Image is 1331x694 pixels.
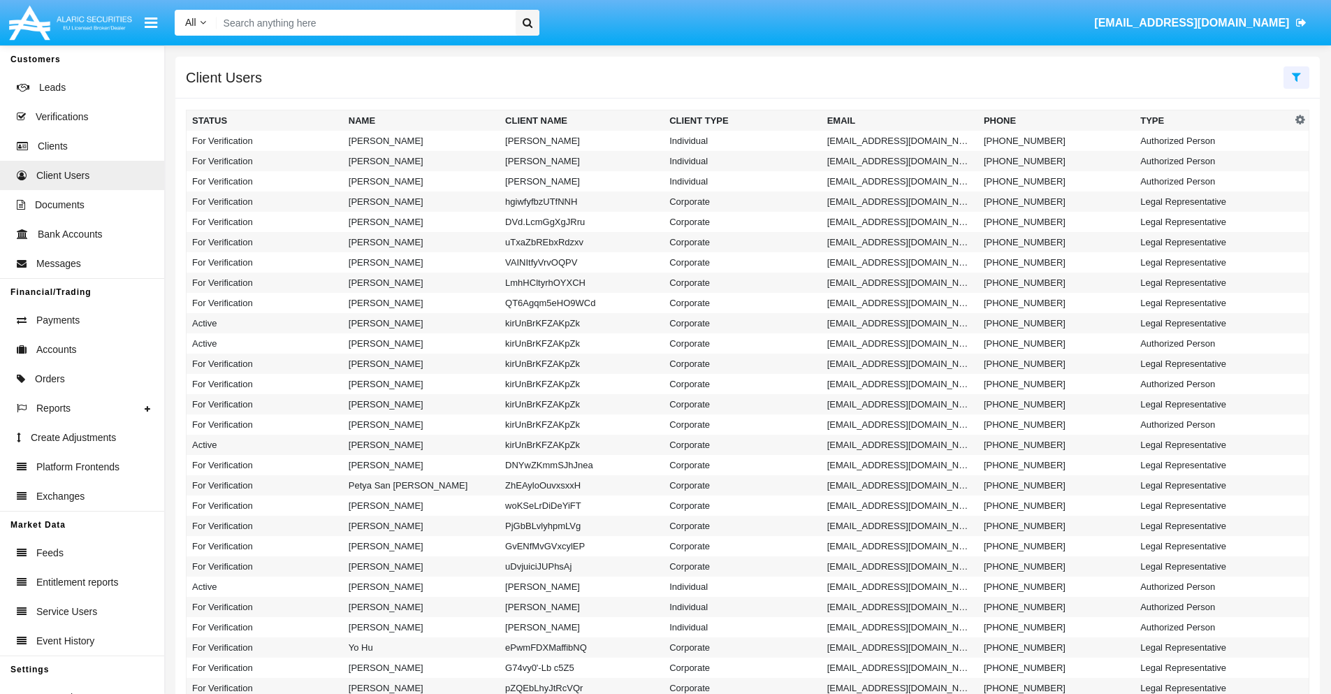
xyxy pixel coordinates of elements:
[500,110,664,131] th: Client Name
[822,577,978,597] td: [EMAIL_ADDRESS][DOMAIN_NAME]
[36,256,81,271] span: Messages
[39,80,66,95] span: Leads
[500,475,664,496] td: ZhEAyloOuvxsxxH
[978,556,1135,577] td: [PHONE_NUMBER]
[1135,414,1291,435] td: Authorized Person
[822,637,978,658] td: [EMAIL_ADDRESS][DOMAIN_NAME]
[500,536,664,556] td: GvENfMvGVxcylEP
[500,658,664,678] td: G74vy0'-Lb c5Z5
[822,333,978,354] td: [EMAIL_ADDRESS][DOMAIN_NAME]
[1135,475,1291,496] td: Legal Representative
[1135,333,1291,354] td: Authorized Person
[664,191,821,212] td: Corporate
[187,212,343,232] td: For Verification
[664,556,821,577] td: Corporate
[1135,394,1291,414] td: Legal Representative
[1135,191,1291,212] td: Legal Representative
[1135,232,1291,252] td: Legal Representative
[500,374,664,394] td: kirUnBrKFZAKpZk
[500,354,664,374] td: kirUnBrKFZAKpZk
[500,273,664,293] td: LmhHCltyrhOYXCH
[822,354,978,374] td: [EMAIL_ADDRESS][DOMAIN_NAME]
[187,556,343,577] td: For Verification
[664,171,821,191] td: Individual
[36,575,119,590] span: Entitlement reports
[1135,273,1291,293] td: Legal Representative
[343,536,500,556] td: [PERSON_NAME]
[187,658,343,678] td: For Verification
[1135,435,1291,455] td: Legal Representative
[35,372,65,386] span: Orders
[343,374,500,394] td: [PERSON_NAME]
[978,151,1135,171] td: [PHONE_NUMBER]
[1135,617,1291,637] td: Authorized Person
[500,151,664,171] td: [PERSON_NAME]
[822,414,978,435] td: [EMAIL_ADDRESS][DOMAIN_NAME]
[1135,313,1291,333] td: Legal Representative
[1135,293,1291,313] td: Legal Representative
[343,191,500,212] td: [PERSON_NAME]
[664,374,821,394] td: Corporate
[187,313,343,333] td: Active
[187,252,343,273] td: For Verification
[343,455,500,475] td: [PERSON_NAME]
[500,232,664,252] td: uTxaZbREbxRdzxv
[343,171,500,191] td: [PERSON_NAME]
[187,394,343,414] td: For Verification
[187,191,343,212] td: For Verification
[217,10,511,36] input: Search
[664,333,821,354] td: Corporate
[500,191,664,212] td: hgiwfyfbzUTfNNH
[822,394,978,414] td: [EMAIL_ADDRESS][DOMAIN_NAME]
[822,313,978,333] td: [EMAIL_ADDRESS][DOMAIN_NAME]
[822,252,978,273] td: [EMAIL_ADDRESS][DOMAIN_NAME]
[664,435,821,455] td: Corporate
[664,637,821,658] td: Corporate
[664,455,821,475] td: Corporate
[664,110,821,131] th: Client Type
[343,577,500,597] td: [PERSON_NAME]
[978,374,1135,394] td: [PHONE_NUMBER]
[822,475,978,496] td: [EMAIL_ADDRESS][DOMAIN_NAME]
[978,273,1135,293] td: [PHONE_NUMBER]
[978,212,1135,232] td: [PHONE_NUMBER]
[187,455,343,475] td: For Verification
[343,212,500,232] td: [PERSON_NAME]
[187,354,343,374] td: For Verification
[664,496,821,516] td: Corporate
[978,333,1135,354] td: [PHONE_NUMBER]
[978,131,1135,151] td: [PHONE_NUMBER]
[1135,110,1291,131] th: Type
[664,475,821,496] td: Corporate
[36,605,97,619] span: Service Users
[822,171,978,191] td: [EMAIL_ADDRESS][DOMAIN_NAME]
[343,293,500,313] td: [PERSON_NAME]
[1135,171,1291,191] td: Authorized Person
[187,536,343,556] td: For Verification
[187,496,343,516] td: For Verification
[35,198,85,212] span: Documents
[822,435,978,455] td: [EMAIL_ADDRESS][DOMAIN_NAME][PERSON_NAME]
[664,212,821,232] td: Corporate
[822,232,978,252] td: [EMAIL_ADDRESS][DOMAIN_NAME]
[187,637,343,658] td: For Verification
[1135,496,1291,516] td: Legal Representative
[36,110,88,124] span: Verifications
[500,252,664,273] td: VAINItfyVrvOQPV
[978,110,1135,131] th: Phone
[38,139,68,154] span: Clients
[978,171,1135,191] td: [PHONE_NUMBER]
[978,455,1135,475] td: [PHONE_NUMBER]
[500,556,664,577] td: uDvjuiciJUPhsAj
[1135,455,1291,475] td: Legal Representative
[822,455,978,475] td: [EMAIL_ADDRESS][DOMAIN_NAME]
[664,516,821,536] td: Corporate
[187,110,343,131] th: Status
[1135,212,1291,232] td: Legal Representative
[822,273,978,293] td: [EMAIL_ADDRESS][DOMAIN_NAME]
[187,577,343,597] td: Active
[978,475,1135,496] td: [PHONE_NUMBER]
[1135,577,1291,597] td: Authorized Person
[500,394,664,414] td: kirUnBrKFZAKpZk
[978,597,1135,617] td: [PHONE_NUMBER]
